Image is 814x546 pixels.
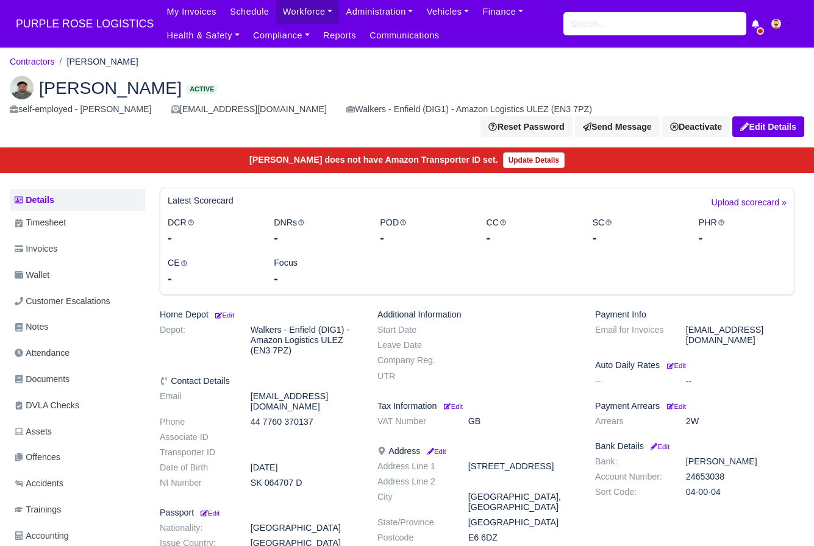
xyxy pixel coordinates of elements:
div: POD [371,216,477,247]
dd: 44 7760 370137 [241,417,368,427]
span: Accidents [15,477,63,491]
a: Health & Safety [160,24,246,48]
a: Attendance [10,341,145,365]
div: CE [159,256,265,287]
a: Edit [649,441,669,451]
a: Edit [199,508,220,517]
a: Details [10,189,145,211]
dd: 04-00-04 [677,487,804,497]
div: Focus [265,256,371,287]
dt: Email [151,391,241,412]
dd: [EMAIL_ADDRESS][DOMAIN_NAME] [241,391,368,412]
button: Reset Password [480,116,572,137]
span: Invoices [15,242,57,256]
a: Upload scorecard » [712,196,787,216]
h6: Bank Details [595,441,794,452]
dd: [PERSON_NAME] [677,456,804,467]
dt: Arrears [586,416,677,427]
small: Edit [667,362,686,369]
span: Attendance [15,346,70,360]
li: [PERSON_NAME] [55,55,138,69]
dd: [STREET_ADDRESS] [459,461,586,472]
small: Edit [213,311,234,319]
h6: Payment Arrears [595,401,794,411]
a: Wallet [10,263,145,287]
dt: Postcode [368,533,459,543]
dd: -- [677,376,804,386]
div: - [274,270,362,287]
div: Deactivate [662,116,730,137]
span: Offences [15,450,60,464]
dt: Associate ID [151,432,241,442]
dt: Account Number: [586,472,677,482]
a: Compliance [246,24,316,48]
h6: Home Depot [160,310,359,320]
dt: Address Line 1 [368,461,459,472]
div: DNRs [265,216,371,247]
dt: Nationality: [151,523,241,533]
div: Chat Widget [753,487,814,546]
span: Timesheet [15,216,66,230]
dt: -- [586,376,677,386]
span: Customer Escalations [15,294,110,308]
dd: [EMAIL_ADDRESS][DOMAIN_NAME] [677,325,804,346]
div: DCR [159,216,265,247]
dd: 2W [677,416,804,427]
dt: Depot: [151,325,241,356]
h6: Additional Information [377,310,577,320]
dd: 24653038 [677,472,804,482]
dt: Leave Date [368,340,459,350]
dd: SK 064707 D [241,478,368,488]
span: [PERSON_NAME] [39,79,182,96]
a: Send Message [575,116,660,137]
a: Accidents [10,472,145,495]
dt: Address Line 2 [368,477,459,487]
div: PHR [690,216,796,247]
span: Trainings [15,503,61,517]
dt: Transporter ID [151,447,241,458]
span: Accounting [15,529,69,543]
a: Edit [213,310,234,319]
div: [EMAIL_ADDRESS][DOMAIN_NAME] [171,102,327,116]
h6: Contact Details [160,376,359,386]
dd: Walkers - Enfield (DIG1) - Amazon Logistics ULEZ (EN3 7PZ) [241,325,368,356]
h6: Address [377,446,577,456]
a: Update Details [503,152,565,168]
dd: E6 6DZ [459,533,586,543]
small: Edit [444,403,463,410]
div: - [380,229,468,246]
div: SC [584,216,690,247]
div: CC [477,216,583,247]
div: - [274,229,362,246]
div: - [593,229,680,246]
dt: Email for Invoices [586,325,677,346]
div: Walkers - Enfield (DIG1) - Amazon Logistics ULEZ (EN3 7PZ) [346,102,592,116]
a: PURPLE ROSE LOGISTICS [10,12,160,36]
dd: GB [459,416,586,427]
dd: [GEOGRAPHIC_DATA], [GEOGRAPHIC_DATA] [459,492,586,512]
a: Communications [363,24,446,48]
span: Wallet [15,268,49,282]
a: Edit Details [732,116,804,137]
dt: Bank: [586,456,677,467]
a: Trainings [10,498,145,522]
a: Documents [10,367,145,391]
a: Edit [665,360,686,370]
a: Edit [441,401,463,411]
div: - [168,270,255,287]
dd: [GEOGRAPHIC_DATA] [241,523,368,533]
h6: Payment Info [595,310,794,320]
span: Notes [15,320,48,334]
a: Edit [425,446,446,456]
dt: Sort Code: [586,487,677,497]
a: DVLA Checks [10,394,145,417]
dt: VAT Number [368,416,459,427]
a: Notes [10,315,145,339]
a: Invoices [10,237,145,261]
div: Auras Marin [1,66,813,147]
div: - [168,229,255,246]
div: - [486,229,574,246]
h6: Latest Scorecard [168,196,234,206]
small: Edit [667,403,686,410]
